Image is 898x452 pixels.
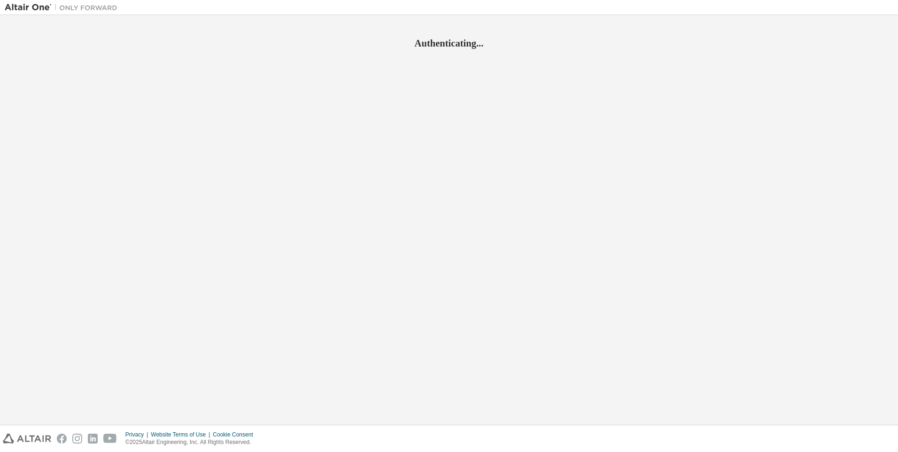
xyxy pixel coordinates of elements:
[125,431,151,438] div: Privacy
[103,434,117,444] img: youtube.svg
[3,434,51,444] img: altair_logo.svg
[213,431,258,438] div: Cookie Consent
[57,434,67,444] img: facebook.svg
[5,37,893,49] h2: Authenticating...
[88,434,98,444] img: linkedin.svg
[151,431,213,438] div: Website Terms of Use
[5,3,122,12] img: Altair One
[125,438,259,446] p: © 2025 Altair Engineering, Inc. All Rights Reserved.
[72,434,82,444] img: instagram.svg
